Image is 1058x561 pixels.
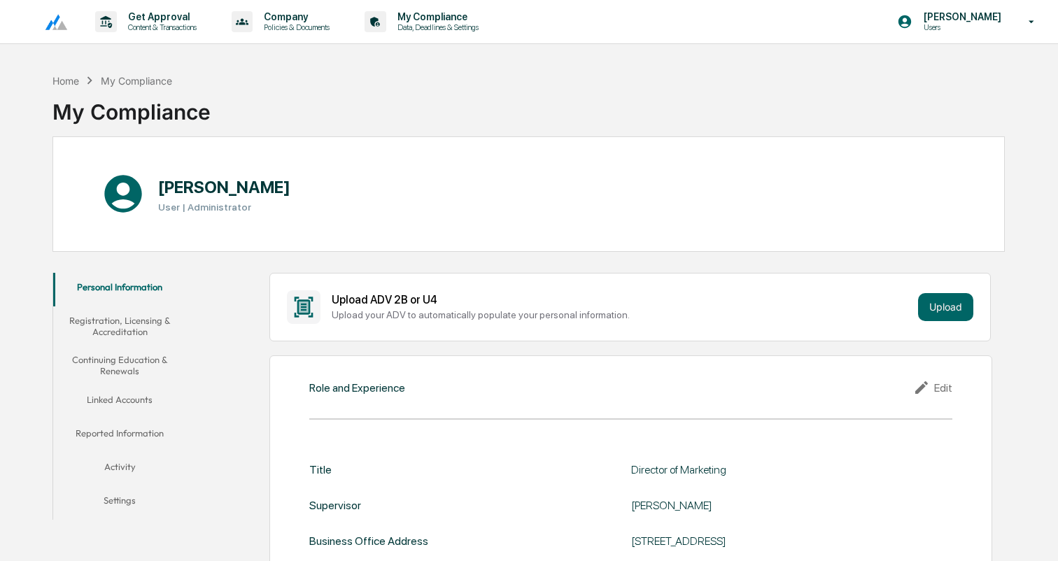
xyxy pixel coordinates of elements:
[309,463,332,476] div: Title
[253,22,337,32] p: Policies & Documents
[309,534,428,548] div: Business Office Address
[631,463,952,476] div: Director of Marketing
[53,486,186,520] button: Settings
[101,75,172,87] div: My Compliance
[332,293,912,306] div: Upload ADV 2B or U4
[631,499,952,512] div: [PERSON_NAME]
[631,534,952,548] div: [STREET_ADDRESS]
[34,13,67,31] img: logo
[117,11,204,22] p: Get Approval
[53,273,186,306] button: Personal Information
[52,75,79,87] div: Home
[53,273,186,520] div: secondary tabs example
[53,306,186,346] button: Registration, Licensing & Accreditation
[309,499,361,512] div: Supervisor
[53,346,186,385] button: Continuing Education & Renewals
[386,22,486,32] p: Data, Deadlines & Settings
[253,11,337,22] p: Company
[158,177,290,197] h1: [PERSON_NAME]
[332,309,912,320] div: Upload your ADV to automatically populate your personal information.
[386,11,486,22] p: My Compliance
[53,453,186,486] button: Activity
[912,22,1008,32] p: Users
[309,381,405,395] div: Role and Experience
[912,11,1008,22] p: [PERSON_NAME]
[918,293,973,321] button: Upload
[117,22,204,32] p: Content & Transactions
[1013,515,1051,553] iframe: Open customer support
[53,419,186,453] button: Reported Information
[158,201,290,213] h3: User | Administrator
[53,385,186,419] button: Linked Accounts
[913,379,952,396] div: Edit
[52,88,211,125] div: My Compliance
